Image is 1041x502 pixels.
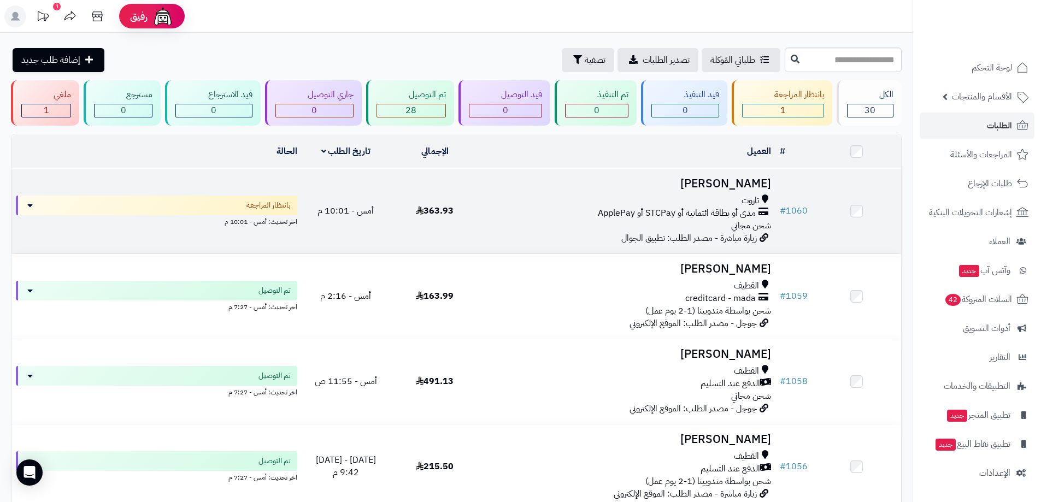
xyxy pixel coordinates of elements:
[22,104,70,117] div: 1
[469,88,542,101] div: قيد التوصيل
[920,286,1034,312] a: السلات المتروكة42
[747,145,771,158] a: العميل
[710,54,755,67] span: طلباتي المُوكلة
[946,407,1010,423] span: تطبيق المتجر
[920,257,1034,284] a: وآتس آبجديد
[734,365,759,377] span: القطيف
[416,375,454,388] span: 491.13
[952,89,1012,104] span: الأقسام والمنتجات
[617,48,698,72] a: تصدير الطلبات
[16,300,297,312] div: اخر تحديث: أمس - 7:27 م
[484,433,771,446] h3: [PERSON_NAME]
[364,80,456,126] a: تم التوصيل 28
[21,88,71,101] div: ملغي
[16,471,297,482] div: اخر تحديث: أمس - 7:27 م
[934,436,1010,452] span: تطبيق نقاط البيع
[967,15,1031,38] img: logo-2.png
[643,54,690,67] span: تصدير الطلبات
[990,350,1010,365] span: التقارير
[645,475,771,488] span: شحن بواسطة مندوبينا (1-2 يوم عمل)
[321,145,371,158] a: تاريخ الطلب
[947,410,967,422] span: جديد
[645,304,771,317] span: شحن بواسطة مندوبينا (1-2 يوم عمل)
[989,234,1010,249] span: العملاء
[972,60,1012,75] span: لوحة التحكم
[959,265,979,277] span: جديد
[742,194,759,207] span: تاروت
[277,145,297,158] a: الحالة
[9,80,81,126] a: ملغي 1
[920,55,1034,81] a: لوحة التحكم
[780,290,808,303] a: #1059
[701,463,760,475] span: الدفع عند التسليم
[963,321,1010,336] span: أدوات التسويق
[484,263,771,275] h3: [PERSON_NAME]
[614,487,757,500] span: زيارة مباشرة - مصدر الطلب: الموقع الإلكتروني
[176,104,251,117] div: 0
[469,104,542,117] div: 0
[652,104,718,117] div: 0
[920,113,1034,139] a: الطلبات
[743,104,824,117] div: 1
[834,80,904,126] a: الكل30
[702,48,780,72] a: طلباتي المُوكلة
[16,459,43,486] div: Open Intercom Messenger
[484,348,771,361] h3: [PERSON_NAME]
[152,5,174,27] img: ai-face.png
[21,54,80,67] span: إضافة طلب جديد
[416,290,454,303] span: 163.99
[377,104,445,117] div: 28
[780,204,808,217] a: #1060
[95,104,152,117] div: 0
[276,104,353,117] div: 0
[503,104,508,117] span: 0
[936,439,956,451] span: جديد
[944,292,1012,307] span: السلات المتروكة
[968,176,1012,191] span: طلبات الإرجاع
[734,280,759,292] span: القطيف
[311,104,317,117] span: 0
[630,317,757,330] span: جوجل - مصدر الطلب: الموقع الإلكتروني
[742,88,824,101] div: بانتظار المراجعة
[258,285,291,296] span: تم التوصيل
[316,453,376,479] span: [DATE] - [DATE] 9:42 م
[13,48,104,72] a: إضافة طلب جديد
[621,232,757,245] span: زيارة مباشرة - مصدر الطلب: تطبيق الجوال
[920,199,1034,226] a: إشعارات التحويلات البنكية
[44,104,49,117] span: 1
[920,315,1034,341] a: أدوات التسويق
[920,460,1034,486] a: الإعدادات
[456,80,552,126] a: قيد التوصيل 0
[920,373,1034,399] a: التطبيقات والخدمات
[780,460,786,473] span: #
[405,104,416,117] span: 28
[780,375,808,388] a: #1058
[730,80,834,126] a: بانتظار المراجعة 1
[701,377,760,390] span: الدفع عند التسليم
[979,465,1010,481] span: الإعدادات
[594,104,599,117] span: 0
[484,178,771,190] h3: [PERSON_NAME]
[258,456,291,466] span: تم التوصيل
[630,402,757,415] span: جوجل - مصدر الطلب: الموقع الإلكتروني
[552,80,639,126] a: تم التنفيذ 0
[731,389,771,403] span: شحن مجاني
[683,104,688,117] span: 0
[929,205,1012,220] span: إشعارات التحويلات البنكية
[121,104,126,117] span: 0
[639,80,729,126] a: قيد التنفيذ 0
[94,88,152,101] div: مسترجع
[598,207,756,220] span: مدى أو بطاقة ائتمانية أو STCPay أو ApplePay
[780,290,786,303] span: #
[780,204,786,217] span: #
[53,3,61,10] div: 1
[29,5,56,30] a: تحديثات المنصة
[651,88,719,101] div: قيد التنفيذ
[565,88,628,101] div: تم التنفيذ
[920,141,1034,168] a: المراجعات والأسئلة
[16,215,297,227] div: اخر تحديث: أمس - 10:01 م
[987,118,1012,133] span: الطلبات
[734,450,759,463] span: القطيف
[920,170,1034,197] a: طلبات الإرجاع
[585,54,605,67] span: تصفية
